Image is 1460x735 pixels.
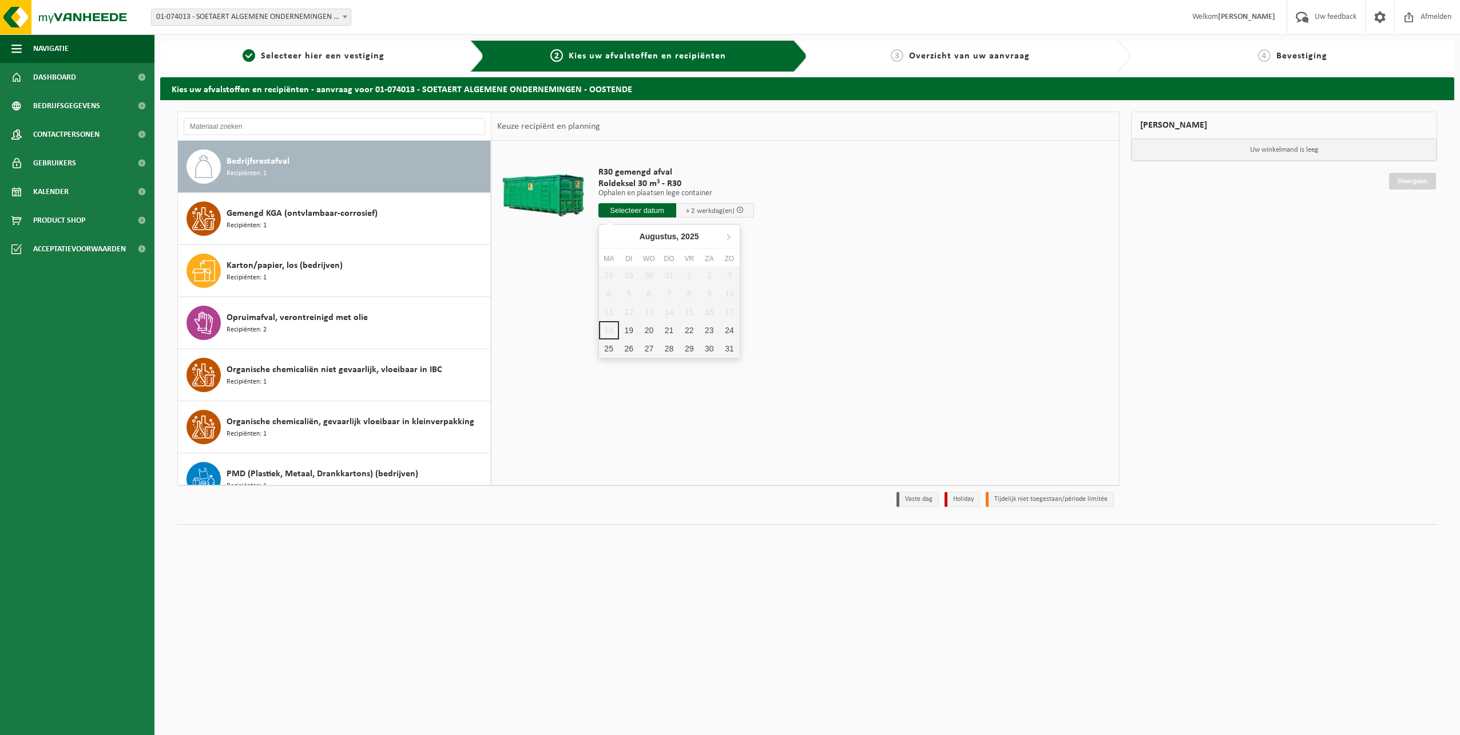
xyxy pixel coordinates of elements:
span: 2 [550,49,563,62]
span: R30 gemengd afval [598,167,754,178]
button: Organische chemicaliën niet gevaarlijk, vloeibaar in IBC Recipiënten: 1 [178,349,491,401]
div: 20 [639,321,659,339]
div: 31 [719,339,739,358]
span: Roldeksel 30 m³ - R30 [598,178,754,189]
span: Organische chemicaliën niet gevaarlijk, vloeibaar in IBC [227,363,442,377]
div: zo [719,253,739,264]
span: Recipiënten: 2 [227,325,267,335]
button: Gemengd KGA (ontvlambaar-corrosief) Recipiënten: 1 [178,193,491,245]
span: 1 [243,49,255,62]
strong: [PERSON_NAME] [1218,13,1275,21]
span: Bevestiging [1276,52,1327,61]
button: PMD (Plastiek, Metaal, Drankkartons) (bedrijven) Recipiënten: 1 [178,453,491,505]
li: Tijdelijk niet toegestaan/période limitée [986,492,1114,507]
span: Recipiënten: 1 [227,481,267,492]
p: Uw winkelmand is leeg [1132,139,1437,161]
span: 01-074013 - SOETAERT ALGEMENE ONDERNEMINGEN - OOSTENDE [152,9,351,25]
div: Keuze recipiënt en planning [491,112,606,141]
button: Opruimafval, verontreinigd met olie Recipiënten: 2 [178,297,491,349]
div: [PERSON_NAME] [1131,112,1438,139]
button: Organische chemicaliën, gevaarlijk vloeibaar in kleinverpakking Recipiënten: 1 [178,401,491,453]
div: 22 [679,321,699,339]
i: 2025 [681,232,699,240]
span: Dashboard [33,63,76,92]
span: Organische chemicaliën, gevaarlijk vloeibaar in kleinverpakking [227,415,474,429]
div: wo [639,253,659,264]
span: 3 [891,49,903,62]
span: 01-074013 - SOETAERT ALGEMENE ONDERNEMINGEN - OOSTENDE [151,9,351,26]
div: 25 [599,339,619,358]
div: 24 [719,321,739,339]
div: do [659,253,679,264]
li: Holiday [945,492,980,507]
span: Recipiënten: 1 [227,377,267,388]
div: 28 [659,339,679,358]
button: Bedrijfsrestafval Recipiënten: 1 [178,141,491,193]
span: Recipiënten: 1 [227,272,267,283]
span: + 2 werkdag(en) [686,207,735,215]
div: 27 [639,339,659,358]
div: vr [679,253,699,264]
span: Recipiënten: 1 [227,429,267,440]
span: Kies uw afvalstoffen en recipiënten [569,52,726,61]
li: Vaste dag [896,492,939,507]
div: 26 [619,339,639,358]
h2: Kies uw afvalstoffen en recipiënten - aanvraag voor 01-074013 - SOETAERT ALGEMENE ONDERNEMINGEN -... [160,77,1454,100]
span: Recipiënten: 1 [227,168,267,179]
span: Bedrijfsrestafval [227,155,289,168]
span: Gebruikers [33,149,76,177]
span: Selecteer hier een vestiging [261,52,384,61]
div: di [619,253,639,264]
div: 19 [619,321,639,339]
span: Opruimafval, verontreinigd met olie [227,311,368,325]
span: Karton/papier, los (bedrijven) [227,259,343,272]
span: 4 [1258,49,1271,62]
span: Kalender [33,177,69,206]
span: Gemengd KGA (ontvlambaar-corrosief) [227,207,378,220]
span: PMD (Plastiek, Metaal, Drankkartons) (bedrijven) [227,467,418,481]
span: Bedrijfsgegevens [33,92,100,120]
p: Ophalen en plaatsen lege container [598,189,754,197]
div: 30 [699,339,719,358]
input: Materiaal zoeken [184,118,485,135]
a: 1Selecteer hier een vestiging [166,49,461,63]
div: Augustus, [635,227,704,246]
div: ma [599,253,619,264]
div: za [699,253,719,264]
span: Navigatie [33,34,69,63]
span: Acceptatievoorwaarden [33,235,126,263]
div: 23 [699,321,719,339]
div: 29 [679,339,699,358]
input: Selecteer datum [598,203,676,218]
a: Doorgaan [1389,173,1436,189]
span: Overzicht van uw aanvraag [909,52,1030,61]
button: Karton/papier, los (bedrijven) Recipiënten: 1 [178,245,491,297]
div: 21 [659,321,679,339]
span: Contactpersonen [33,120,100,149]
span: Recipiënten: 1 [227,220,267,231]
span: Product Shop [33,206,85,235]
